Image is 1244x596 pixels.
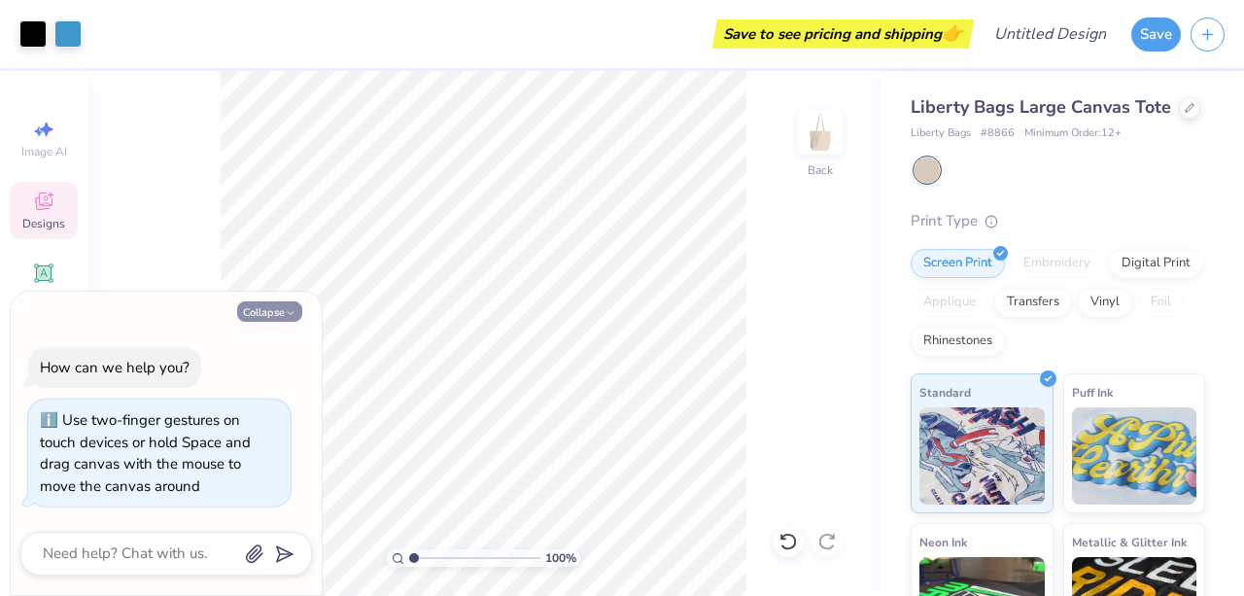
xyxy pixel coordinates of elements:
[911,125,971,142] span: Liberty Bags
[911,249,1005,278] div: Screen Print
[40,410,251,496] div: Use two-finger gestures on touch devices or hold Space and drag canvas with the mouse to move the...
[22,216,65,231] span: Designs
[808,161,833,179] div: Back
[1078,288,1132,317] div: Vinyl
[1011,249,1103,278] div: Embroidery
[1072,532,1187,552] span: Metallic & Glitter Ink
[981,125,1015,142] span: # 8866
[919,532,967,552] span: Neon Ink
[1024,125,1122,142] span: Minimum Order: 12 +
[911,95,1171,119] span: Liberty Bags Large Canvas Tote
[545,549,576,567] span: 100 %
[21,144,67,159] span: Image AI
[1109,249,1203,278] div: Digital Print
[20,288,67,303] span: Add Text
[1138,288,1184,317] div: Foil
[237,301,302,322] button: Collapse
[919,407,1045,505] img: Standard
[911,327,1005,356] div: Rhinestones
[801,113,840,152] img: Back
[919,382,971,403] span: Standard
[979,15,1122,53] input: Untitled Design
[717,19,969,49] div: Save to see pricing and shipping
[911,288,988,317] div: Applique
[1072,407,1197,505] img: Puff Ink
[40,358,190,377] div: How can we help you?
[1131,18,1181,52] button: Save
[942,21,963,45] span: 👉
[994,288,1072,317] div: Transfers
[911,210,1205,232] div: Print Type
[1072,382,1113,403] span: Puff Ink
